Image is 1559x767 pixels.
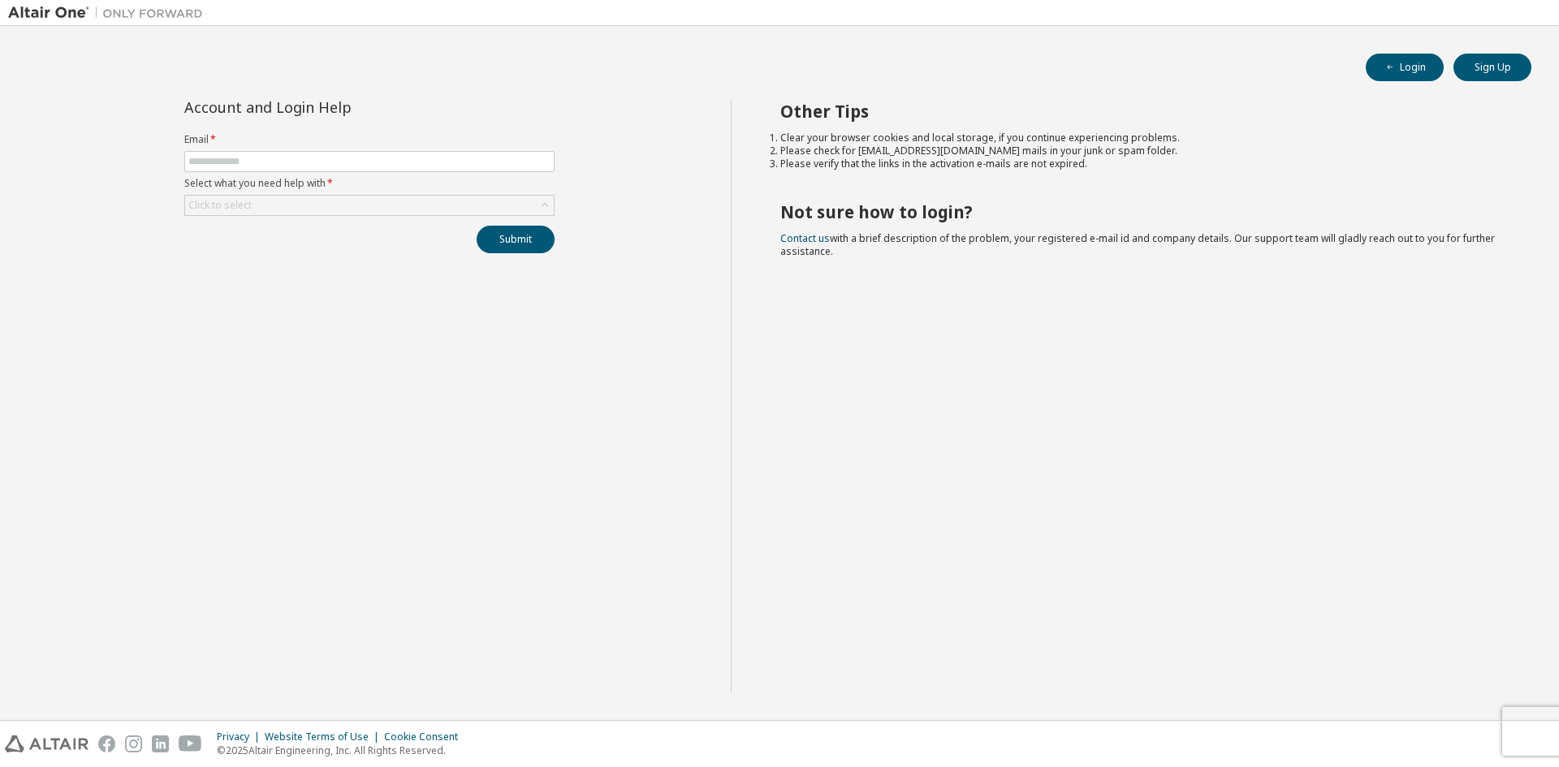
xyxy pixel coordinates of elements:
button: Sign Up [1453,54,1531,81]
div: Cookie Consent [384,730,468,743]
button: Submit [477,226,555,253]
li: Clear your browser cookies and local storage, if you continue experiencing problems. [780,131,1503,144]
img: facebook.svg [98,735,115,752]
div: Privacy [217,730,265,743]
img: youtube.svg [179,735,202,752]
label: Select what you need help with [184,177,555,190]
span: with a brief description of the problem, your registered e-mail id and company details. Our suppo... [780,231,1495,258]
h2: Other Tips [780,101,1503,122]
li: Please verify that the links in the activation e-mails are not expired. [780,157,1503,170]
label: Email [184,133,555,146]
img: linkedin.svg [152,735,169,752]
p: © 2025 Altair Engineering, Inc. All Rights Reserved. [217,743,468,757]
div: Click to select [185,196,554,215]
button: Login [1366,54,1444,81]
div: Click to select [188,199,252,212]
h2: Not sure how to login? [780,201,1503,222]
a: Contact us [780,231,830,245]
img: instagram.svg [125,735,142,752]
div: Website Terms of Use [265,730,384,743]
img: Altair One [8,5,211,21]
li: Please check for [EMAIL_ADDRESS][DOMAIN_NAME] mails in your junk or spam folder. [780,144,1503,157]
div: Account and Login Help [184,101,481,114]
img: altair_logo.svg [5,735,89,752]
